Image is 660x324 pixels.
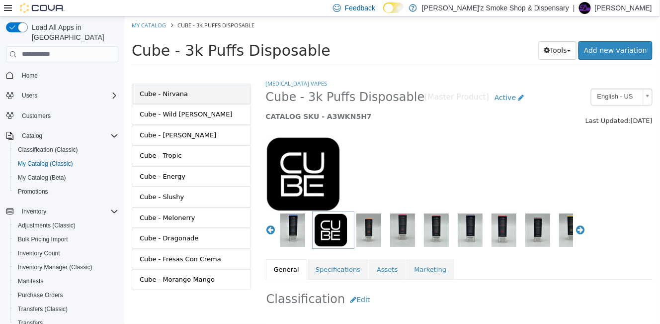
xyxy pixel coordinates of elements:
div: Cube - Slushy [15,176,60,186]
h2: Classification [142,274,528,293]
div: Cube - Tropic [15,134,58,144]
span: Manifests [18,277,43,285]
span: Inventory [22,208,46,216]
span: Users [22,92,37,100]
div: Cube - Nirvana [15,73,64,83]
p: [PERSON_NAME]'z Smoke Shop & Dispensary [422,2,569,14]
button: Purchase Orders [10,288,122,302]
span: Transfers (Classic) [14,303,118,315]
a: My Catalog (Classic) [14,158,77,170]
small: [Master Product] [301,77,365,85]
span: Users [18,90,118,102]
button: Home [2,68,122,83]
span: Purchase Orders [14,289,118,301]
a: Inventory Count [14,247,64,259]
span: Adjustments (Classic) [18,221,76,229]
span: Load All Apps in [GEOGRAPHIC_DATA] [28,22,118,42]
button: Previous [142,209,152,218]
button: Adjustments (Classic) [10,218,122,232]
span: My Catalog (Classic) [18,160,73,168]
div: Cube - Wild [PERSON_NAME] [15,93,108,103]
button: Inventory [18,206,50,217]
span: Inventory [18,206,118,217]
span: Manifests [14,275,118,287]
span: Adjustments (Classic) [14,219,118,231]
span: Cube - 3k Puffs Disposable [7,25,206,43]
input: Dark Mode [383,2,404,13]
a: Customers [18,110,55,122]
span: Cube - 3k Puffs Disposable [142,73,301,89]
div: Cube - [PERSON_NAME] [15,114,92,124]
button: Catalog [18,130,46,142]
a: Specifications [183,243,244,264]
span: Last Updated: [461,101,506,108]
button: My Catalog (Classic) [10,157,122,171]
span: Inventory Count [14,247,118,259]
span: Inventory Count [18,249,60,257]
a: My Catalog (Beta) [14,172,70,184]
div: Cube - Fresas Con Crema [15,238,97,248]
span: Promotions [14,186,118,198]
span: Home [22,72,38,80]
div: Cube - Dragonade [15,217,75,227]
button: Customers [2,108,122,123]
span: Purchase Orders [18,291,63,299]
div: Cube - Morango Mango [15,258,90,268]
a: General [142,243,183,264]
span: [DATE] [506,101,528,108]
a: Bulk Pricing Import [14,233,72,245]
span: Home [18,69,118,82]
a: Purchase Orders [14,289,67,301]
span: My Catalog (Classic) [14,158,118,170]
span: Inventory Manager (Classic) [14,261,118,273]
button: Next [451,209,461,218]
button: Inventory Count [10,246,122,260]
span: Cube - 3k Puffs Disposable [53,5,130,12]
button: Manifests [10,274,122,288]
button: Catalog [2,129,122,143]
span: Customers [18,109,118,122]
button: Inventory [2,205,122,218]
button: Promotions [10,185,122,199]
button: Inventory Manager (Classic) [10,260,122,274]
a: Home [18,70,42,82]
span: Bulk Pricing Import [18,235,68,243]
button: Transfers (Classic) [10,302,122,316]
a: Assets [245,243,281,264]
h5: CATALOG SKU - A3WKN5H7 [142,96,428,105]
div: Cube - Energy [15,155,61,165]
p: | [573,2,575,14]
span: Bulk Pricing Import [14,233,118,245]
span: My Catalog (Beta) [14,172,118,184]
button: Classification (Classic) [10,143,122,157]
div: Cube - Melonerry [15,197,71,207]
p: [PERSON_NAME] [595,2,652,14]
a: Promotions [14,186,52,198]
span: English - US [467,73,515,88]
button: Tools [414,25,453,43]
a: Transfers (Classic) [14,303,72,315]
a: Add new variation [454,25,528,43]
span: Catalog [18,130,118,142]
span: Classification (Classic) [14,144,118,156]
span: Promotions [18,188,48,196]
span: Catalog [22,132,42,140]
a: [MEDICAL_DATA] Vapes [142,63,203,71]
button: Users [2,89,122,103]
span: Transfers (Classic) [18,305,68,313]
a: Classification (Classic) [14,144,82,156]
button: Bulk Pricing Import [10,232,122,246]
div: Dubie Smith [579,2,591,14]
span: Feedback [345,3,375,13]
img: 150 [142,120,216,195]
a: Marketing [282,243,330,264]
button: Users [18,90,41,102]
span: Customers [22,112,51,120]
button: Edit [221,274,251,293]
div: [PERSON_NAME] Smoke Shop [235,306,535,323]
span: Active [370,77,392,85]
a: Inventory Manager (Classic) [14,261,96,273]
span: Classification (Classic) [18,146,78,154]
img: Cova [20,3,65,13]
